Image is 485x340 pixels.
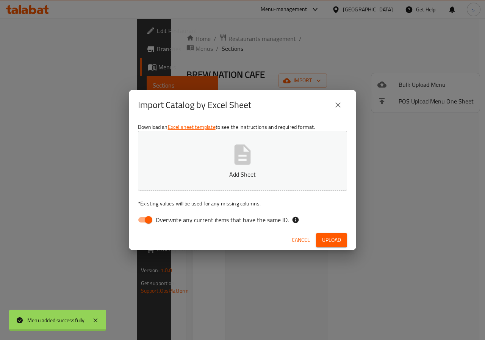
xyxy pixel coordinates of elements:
button: Upload [316,233,347,247]
a: Excel sheet template [168,122,216,132]
span: Cancel [292,235,310,245]
svg: If the overwrite option isn't selected, then the items that match an existing ID will be ignored ... [292,216,299,224]
span: Overwrite any current items that have the same ID. [156,215,289,224]
div: Menu added successfully [27,316,85,324]
p: Existing values will be used for any missing columns. [138,200,347,207]
button: Cancel [289,233,313,247]
span: Upload [322,235,341,245]
button: close [329,96,347,114]
button: Add Sheet [138,131,347,191]
p: Add Sheet [150,170,335,179]
h2: Import Catalog by Excel Sheet [138,99,251,111]
div: Download an to see the instructions and required format. [129,120,356,230]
